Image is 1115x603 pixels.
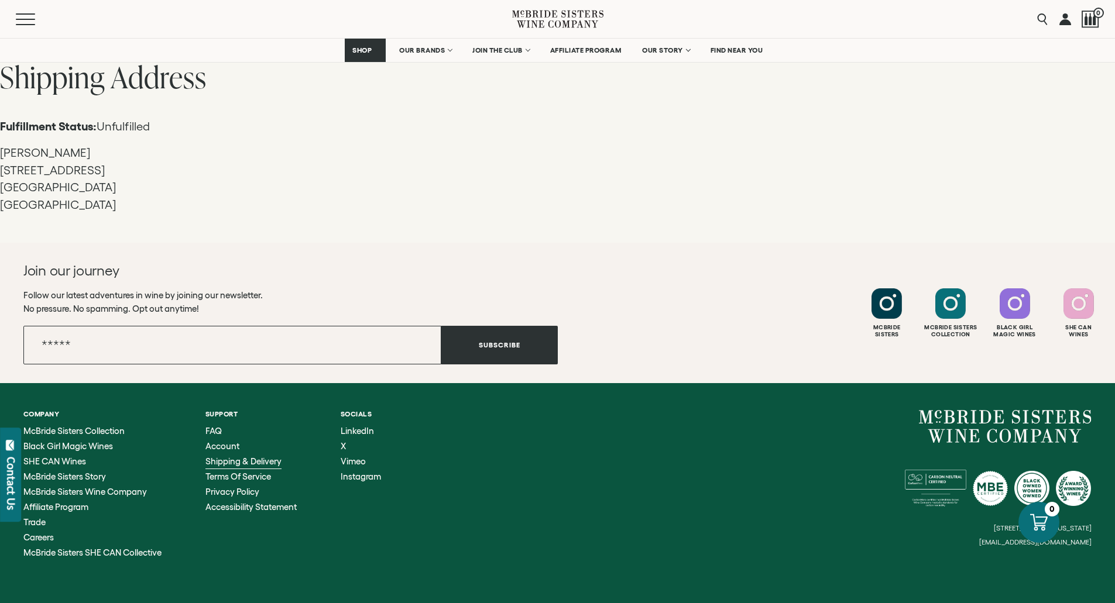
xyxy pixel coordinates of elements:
[550,46,622,54] span: AFFILIATE PROGRAM
[984,324,1045,338] div: Black Girl Magic Wines
[341,426,381,436] a: LinkedIn
[23,532,54,542] span: Careers
[205,457,297,466] a: Shipping & Delivery
[994,524,1092,532] small: [STREET_ADDRESS][US_STATE]
[23,487,147,497] span: McBride Sisters Wine Company
[703,39,771,62] a: FIND NEAR YOU
[1093,8,1104,18] span: 0
[205,442,297,451] a: Account
[205,426,297,436] a: FAQ
[341,456,366,466] span: Vimeo
[341,472,381,481] a: Instagram
[205,441,239,451] span: Account
[920,288,981,338] a: Follow McBride Sisters Collection on Instagram Mcbride SistersCollection
[23,441,113,451] span: Black Girl Magic Wines
[341,426,374,436] span: LinkedIn
[205,502,297,512] span: Accessibility Statement
[23,487,162,497] a: McBride Sisters Wine Company
[205,487,297,497] a: Privacy Policy
[919,410,1092,443] a: McBride Sisters Wine Company
[341,457,381,466] a: Vimeo
[399,46,445,54] span: OUR BRANDS
[465,39,537,62] a: JOIN THE CLUB
[543,39,629,62] a: AFFILIATE PROGRAM
[23,533,162,542] a: Careers
[341,442,381,451] a: X
[23,426,125,436] span: McBride Sisters Collection
[1048,288,1109,338] a: Follow SHE CAN Wines on Instagram She CanWines
[23,457,162,466] a: SHE CAN Wines
[205,456,282,466] span: Shipping & Delivery
[920,324,981,338] div: Mcbride Sisters Collection
[341,441,346,451] span: X
[1048,324,1109,338] div: She Can Wines
[392,39,459,62] a: OUR BRANDS
[634,39,697,62] a: OUR STORY
[205,472,297,481] a: Terms of Service
[205,487,259,497] span: Privacy Policy
[441,326,558,364] button: Subscribe
[23,471,106,481] span: McBride Sisters Story
[472,46,523,54] span: JOIN THE CLUB
[856,288,917,338] a: Follow McBride Sisters on Instagram McbrideSisters
[23,518,162,527] a: Trade
[23,442,162,451] a: Black Girl Magic Wines
[856,324,917,338] div: Mcbride Sisters
[205,426,222,436] span: FAQ
[23,472,162,481] a: McBride Sisters Story
[23,456,86,466] span: SHE CAN Wines
[23,261,504,280] h2: Join our journey
[642,46,683,54] span: OUR STORY
[23,326,441,364] input: Email
[23,288,558,315] p: Follow our latest adventures in wine by joining our newsletter. No pressure. No spamming. Opt out...
[23,502,88,512] span: Affiliate Program
[979,538,1092,546] small: [EMAIL_ADDRESS][DOMAIN_NAME]
[1045,502,1059,516] div: 0
[23,517,46,527] span: Trade
[16,13,58,25] button: Mobile Menu Trigger
[205,471,271,481] span: Terms of Service
[23,548,162,557] a: McBride Sisters SHE CAN Collective
[352,46,372,54] span: SHOP
[5,457,17,510] div: Contact Us
[984,288,1045,338] a: Follow Black Girl Magic Wines on Instagram Black GirlMagic Wines
[711,46,763,54] span: FIND NEAR YOU
[23,426,162,436] a: McBride Sisters Collection
[345,39,386,62] a: SHOP
[23,502,162,512] a: Affiliate Program
[205,502,297,512] a: Accessibility Statement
